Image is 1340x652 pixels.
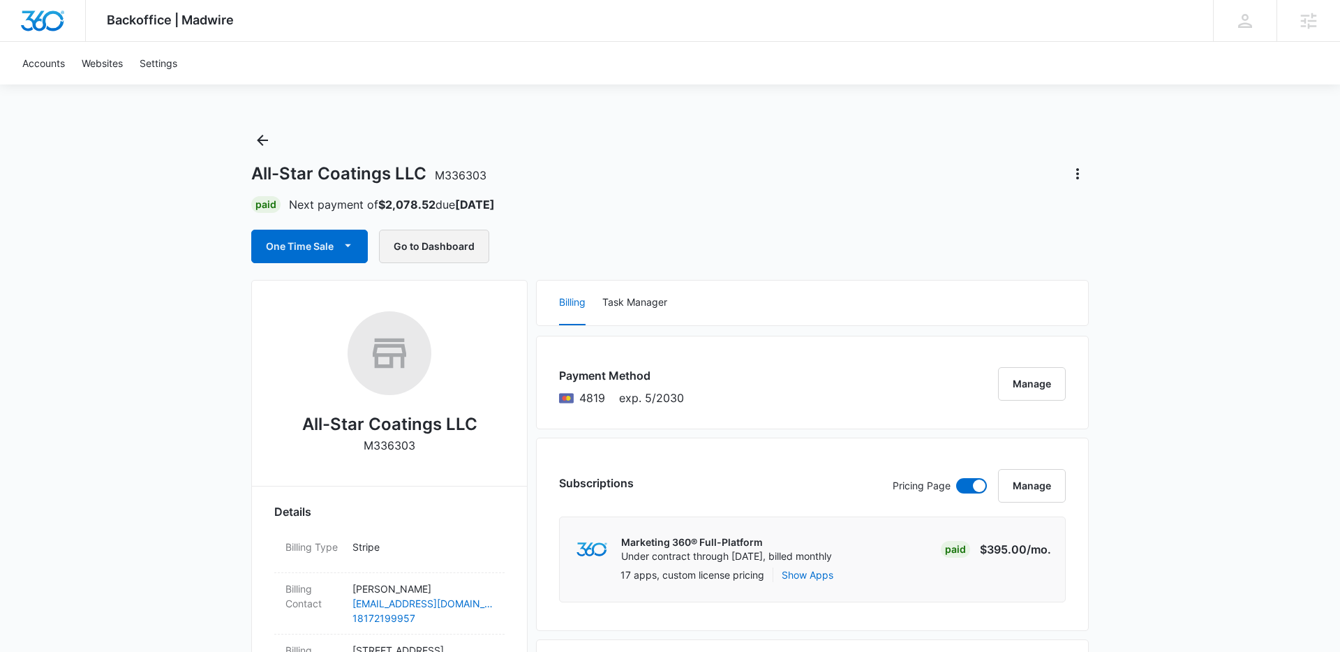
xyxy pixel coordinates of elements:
p: Under contract through [DATE], billed monthly [621,549,832,563]
a: Accounts [14,42,73,84]
div: Paid [251,196,281,213]
div: Billing Contact[PERSON_NAME][EMAIL_ADDRESS][DOMAIN_NAME]18172199957 [274,573,505,635]
button: Back [251,129,274,151]
button: Go to Dashboard [379,230,489,263]
h3: Payment Method [559,367,684,384]
button: Manage [998,367,1066,401]
a: 18172199957 [352,611,493,625]
img: marketing360Logo [576,542,606,557]
button: One Time Sale [251,230,368,263]
h2: All-Star Coatings LLC [302,412,477,437]
p: Next payment of due [289,196,495,213]
p: Marketing 360® Full-Platform [621,535,832,549]
h1: All-Star Coatings LLC [251,163,486,184]
a: [EMAIL_ADDRESS][DOMAIN_NAME] [352,596,493,611]
button: Show Apps [782,568,833,582]
p: 17 apps, custom license pricing [620,568,764,582]
p: M336303 [364,437,415,454]
button: Task Manager [602,281,667,325]
span: Details [274,503,311,520]
h3: Subscriptions [559,475,634,491]
p: Stripe [352,540,493,554]
span: /mo. [1027,542,1051,556]
p: $395.00 [980,541,1051,558]
button: Manage [998,469,1066,503]
p: Pricing Page [893,478,951,494]
a: Websites [73,42,131,84]
span: exp. 5/2030 [619,390,684,406]
p: [PERSON_NAME] [352,581,493,596]
button: Actions [1066,163,1089,185]
button: Billing [559,281,586,325]
dt: Billing Contact [285,581,341,611]
span: Backoffice | Madwire [107,13,234,27]
dt: Billing Type [285,540,341,554]
div: Billing TypeStripe [274,531,505,573]
a: Settings [131,42,186,84]
span: M336303 [435,168,486,182]
span: Mastercard ending with [579,390,605,406]
strong: [DATE] [455,198,495,212]
div: Paid [941,541,970,558]
strong: $2,078.52 [378,198,435,212]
